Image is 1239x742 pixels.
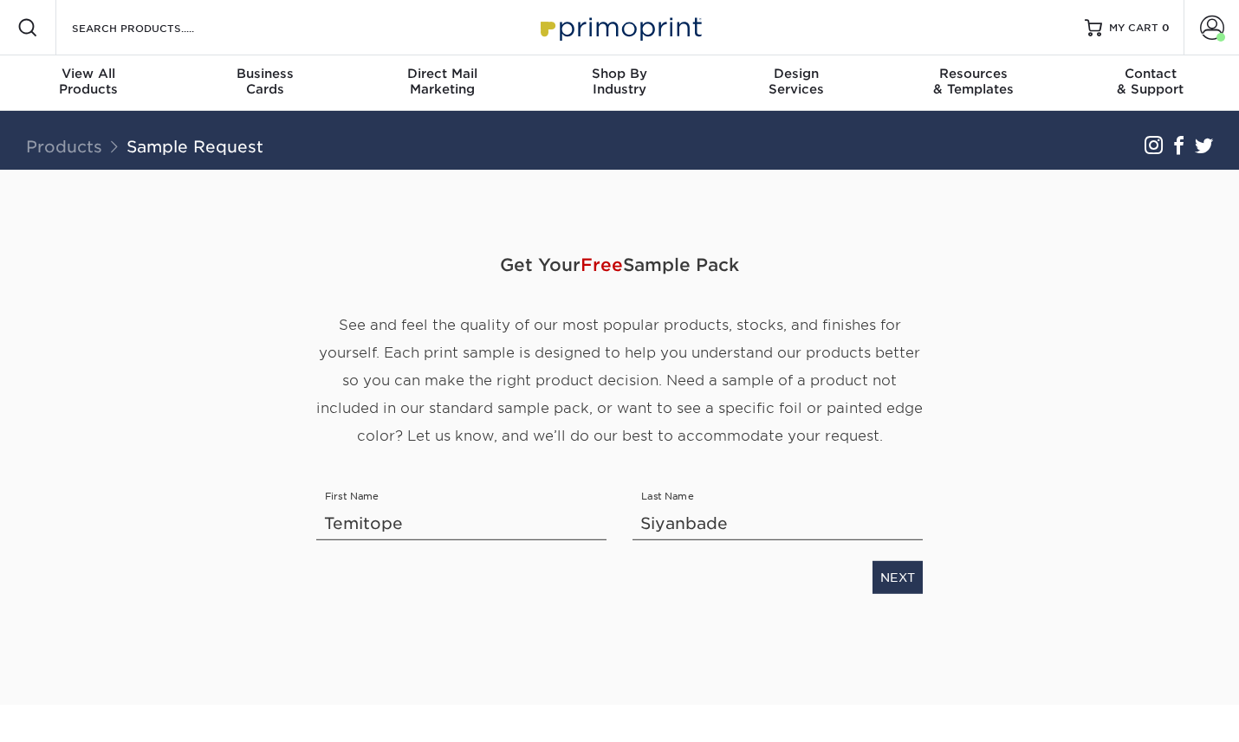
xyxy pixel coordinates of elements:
span: 0 [1162,22,1170,34]
span: Get Your Sample Pack [316,238,923,290]
a: NEXT [872,560,923,593]
a: BusinessCards [177,55,354,111]
span: Design [708,66,885,81]
a: Shop ByIndustry [531,55,708,111]
input: SEARCH PRODUCTS..... [70,17,239,38]
span: MY CART [1109,21,1158,35]
a: DesignServices [708,55,885,111]
span: Direct Mail [354,66,531,81]
span: See and feel the quality of our most popular products, stocks, and finishes for yourself. Each pr... [316,316,923,443]
a: Sample Request [126,137,263,156]
div: Marketing [354,66,531,97]
a: Direct MailMarketing [354,55,531,111]
a: Contact& Support [1062,55,1239,111]
a: Resources& Templates [885,55,1061,111]
div: & Templates [885,66,1061,97]
span: Contact [1062,66,1239,81]
div: & Support [1062,66,1239,97]
div: Industry [531,66,708,97]
div: Services [708,66,885,97]
span: Business [177,66,354,81]
span: Free [581,254,623,274]
div: Cards [177,66,354,97]
span: Resources [885,66,1061,81]
span: Shop By [531,66,708,81]
img: Primoprint [533,9,706,46]
a: Products [26,137,102,156]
